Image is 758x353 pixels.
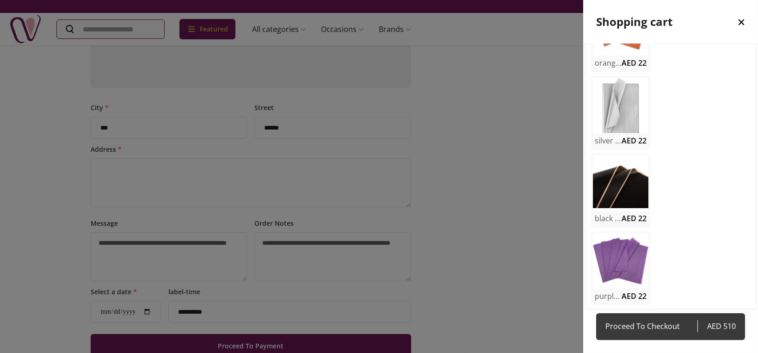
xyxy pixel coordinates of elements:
img: uae-gifts-black wrapping [593,155,648,211]
span: AED 22 [622,213,647,224]
img: uae-gifts-silver wrapping [593,78,648,133]
span: Proceed To Checkout [605,320,697,333]
a: Proceed To CheckoutAED 510 [596,313,745,340]
h2: Shopping cart [596,14,672,29]
h2: black wrapping [595,213,622,224]
button: close [725,1,758,43]
div: uae-gifts-purple wrappingpurple wrappingAED 22 [591,231,650,305]
h2: orange wrapping [595,57,622,68]
span: AED 510 [697,320,736,333]
span: AED 22 [622,291,647,302]
div: uae-gifts-black wrappingblack wrappingAED 22 [591,154,650,228]
span: AED 22 [622,135,647,146]
img: uae-gifts-purple wrapping [593,233,648,289]
div: uae-gifts-silver wrappingsilver wrappingAED 22 [591,76,650,150]
span: AED 22 [622,57,647,68]
h2: purple wrapping [595,291,622,302]
h2: silver wrapping [595,135,622,146]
